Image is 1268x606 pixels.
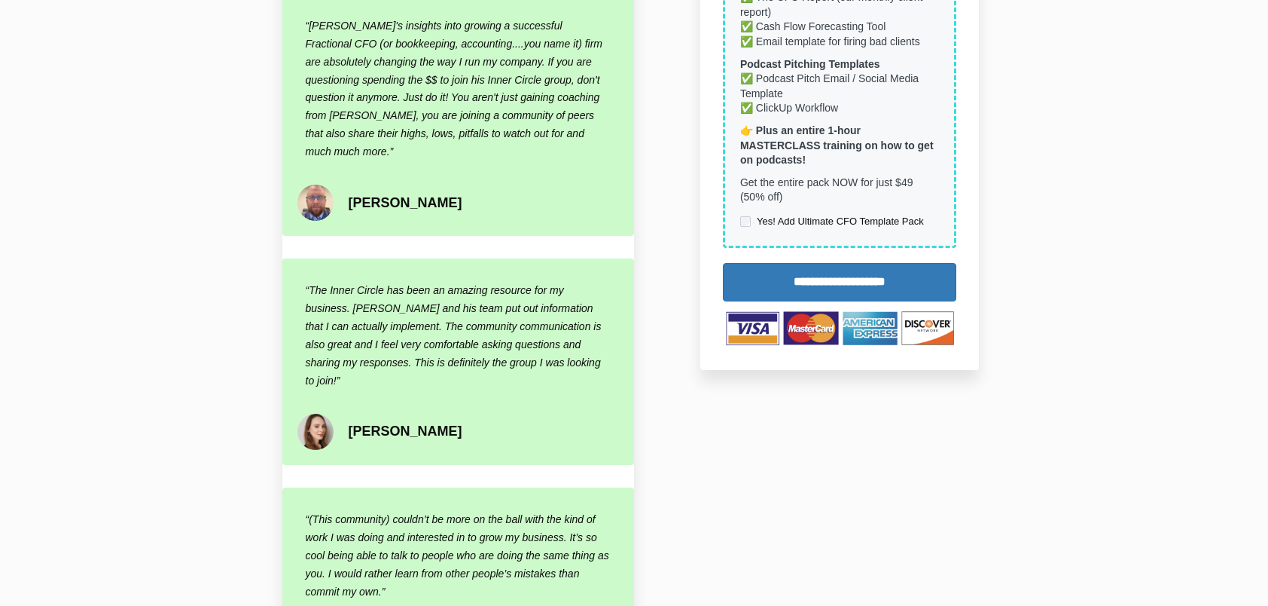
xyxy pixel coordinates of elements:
[740,124,934,166] strong: 👉 Plus an entire 1-hour MASTERCLASS training on how to get on podcasts!
[740,213,924,230] label: Yes! Add Ultimate CFO Template Pack
[349,191,620,215] p: [PERSON_NAME]
[740,216,751,227] input: Yes! Add Ultimate CFO Template Pack
[349,420,620,443] p: [PERSON_NAME]
[740,176,939,205] p: Get the entire pack NOW for just $49 (50% off)
[297,9,620,170] q: [PERSON_NAME]'s insights into growing a successful Fractional CFO (or bookkeeping, accounting.......
[723,309,956,347] img: TNbqccpWSzOQmI4HNVXb_Untitled_design-53.png
[297,414,334,450] img: fcbd165-64cc-b865-757d-a561f00370f_Screenshot_2023-02-01_at_11.07.28_PM.png
[297,274,620,399] q: The Inner Circle has been an amazing resource for my business. [PERSON_NAME] and his team put out...
[297,185,334,221] img: b8c66c6-4542-efd-3e17-517d1574a31a_Screenshot_2023-02-01_at_11.03.03_PM.png
[740,72,919,114] span: ✅ Podcast Pitch Email / Social Media Template ✅ ClickUp Workflow
[740,58,880,70] strong: Podcast Pitching Templates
